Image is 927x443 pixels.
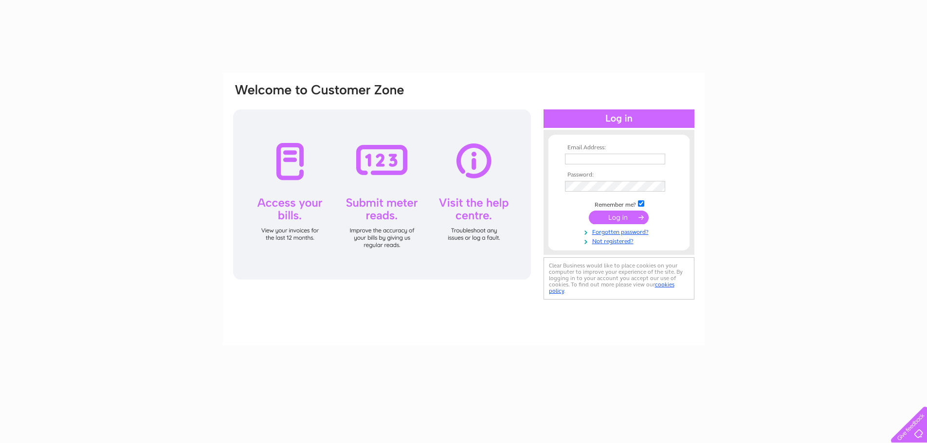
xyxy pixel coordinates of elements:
td: Remember me? [563,199,675,209]
a: cookies policy [549,281,674,294]
a: Not registered? [565,236,675,245]
a: Forgotten password? [565,227,675,236]
input: Submit [589,211,649,224]
th: Password: [563,172,675,178]
div: Clear Business would like to place cookies on your computer to improve your experience of the sit... [544,257,694,300]
th: Email Address: [563,144,675,151]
